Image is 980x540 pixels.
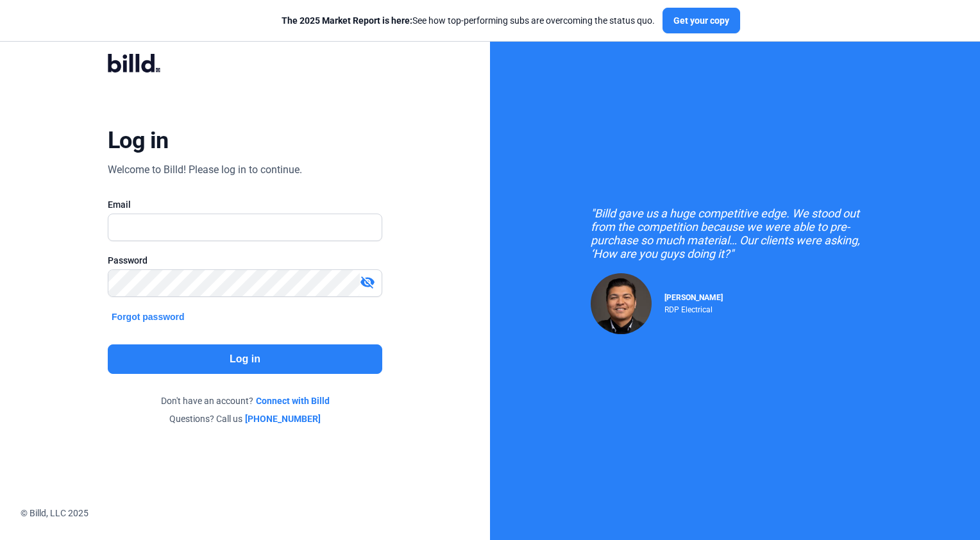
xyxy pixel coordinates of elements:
button: Log in [108,344,382,374]
div: Don't have an account? [108,394,382,407]
button: Get your copy [663,8,740,33]
div: "Billd gave us a huge competitive edge. We stood out from the competition because we were able to... [591,207,879,260]
a: [PHONE_NUMBER] [245,412,321,425]
a: Connect with Billd [256,394,330,407]
div: RDP Electrical [664,302,723,314]
div: Welcome to Billd! Please log in to continue. [108,162,302,178]
div: Email [108,198,382,211]
div: Password [108,254,382,267]
mat-icon: visibility_off [360,274,375,290]
button: Forgot password [108,310,189,324]
div: See how top-performing subs are overcoming the status quo. [282,14,655,27]
div: Log in [108,126,169,155]
img: Raul Pacheco [591,273,652,334]
span: [PERSON_NAME] [664,293,723,302]
div: Questions? Call us [108,412,382,425]
span: The 2025 Market Report is here: [282,15,412,26]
